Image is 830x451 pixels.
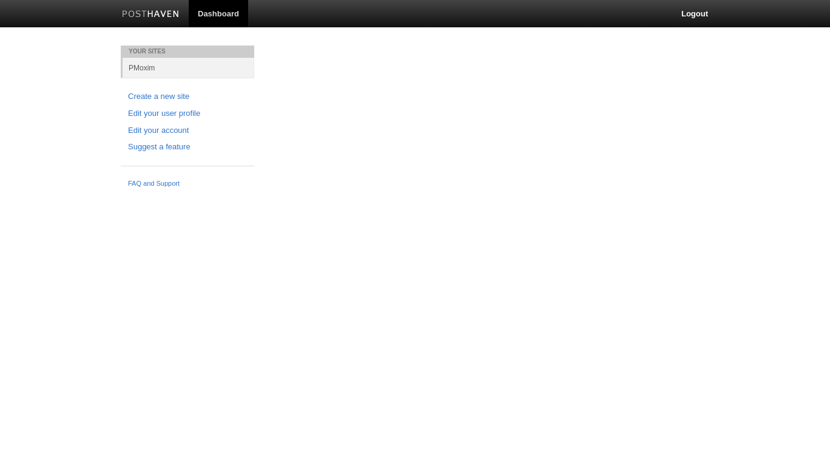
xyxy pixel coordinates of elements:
[128,178,247,189] a: FAQ and Support
[128,107,247,120] a: Edit your user profile
[128,141,247,154] a: Suggest a feature
[122,10,180,19] img: Posthaven-bar
[121,46,254,58] li: Your Sites
[123,58,254,78] a: PMoxim
[128,90,247,103] a: Create a new site
[128,124,247,137] a: Edit your account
